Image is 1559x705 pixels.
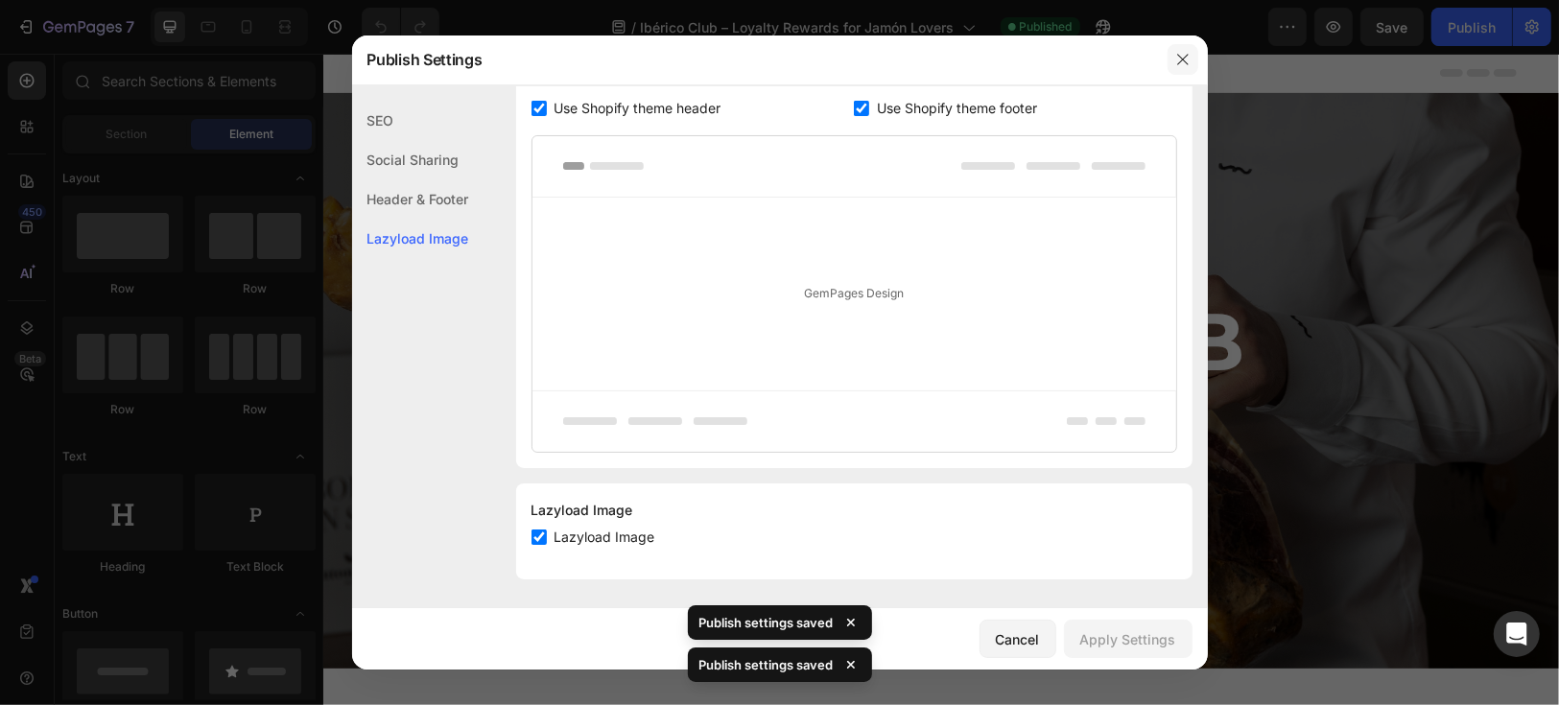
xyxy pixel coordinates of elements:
[456,438,582,458] p: JOIN THE CLUB
[555,97,721,120] span: Use Shopify theme header
[980,620,1056,658] button: Cancel
[687,438,747,458] p: SIGN IN
[531,499,1177,522] div: Lazyload Image
[352,140,469,179] div: Social Sharing
[352,179,469,219] div: Header & Footer
[633,427,801,470] a: SIGN IN
[877,97,1037,120] span: Use Shopify theme footer
[435,427,602,470] a: JOIN THE CLUB
[555,526,655,549] span: Lazyload Image
[352,101,469,140] div: SEO
[532,198,1176,390] div: GemPages Design
[996,629,1040,649] div: Cancel
[364,355,872,372] span: Exclusive rewards, rich experiences, and a taste of true Iberian tradition.
[284,175,952,217] p: ¡Bienvenido!
[1064,620,1193,658] button: Apply Settings
[1494,611,1540,657] div: Open Intercom Messenger
[1080,629,1176,649] div: Apply Settings
[352,219,469,258] div: Lazyload Image
[699,613,834,632] p: Publish settings saved
[352,35,1158,84] div: Publish Settings
[699,655,834,674] p: Publish settings saved
[282,234,954,342] h2: IBÉRICO CLUB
